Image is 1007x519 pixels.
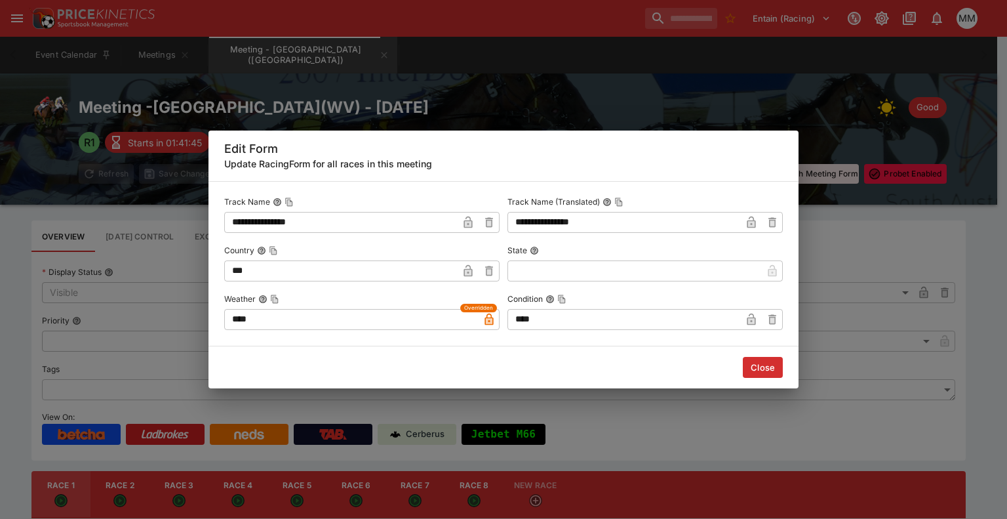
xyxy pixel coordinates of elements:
button: Copy To Clipboard [270,295,279,304]
button: Copy To Clipboard [614,197,623,207]
span: Overridden [464,304,493,312]
p: Country [224,245,254,256]
h6: Update RacingForm for all races in this meeting [224,157,783,171]
button: Copy To Clipboard [269,246,278,255]
button: Track Name (Translated)Copy To Clipboard [602,197,612,207]
button: Copy To Clipboard [557,295,566,304]
p: State [507,245,527,256]
button: Copy To Clipboard [285,197,294,207]
button: ConditionCopy To Clipboard [545,295,555,304]
button: CountryCopy To Clipboard [257,246,266,255]
p: Track Name (Translated) [507,196,600,207]
button: Track NameCopy To Clipboard [273,197,282,207]
p: Weather [224,293,256,304]
button: WeatherCopy To Clipboard [258,295,267,304]
button: Close [743,357,783,378]
button: State [530,246,539,255]
p: Track Name [224,196,270,207]
p: Condition [507,293,543,304]
h5: Edit Form [224,141,783,156]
